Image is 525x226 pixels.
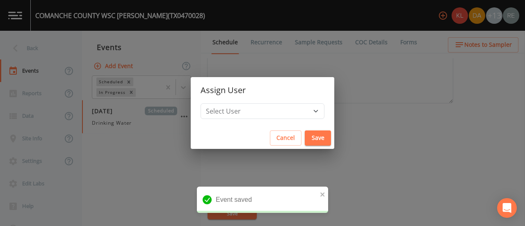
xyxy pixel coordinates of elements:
[191,77,334,103] h2: Assign User
[497,198,517,218] div: Open Intercom Messenger
[270,130,301,146] button: Cancel
[197,187,328,213] div: Event saved
[320,189,326,199] button: close
[305,130,331,146] button: Save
